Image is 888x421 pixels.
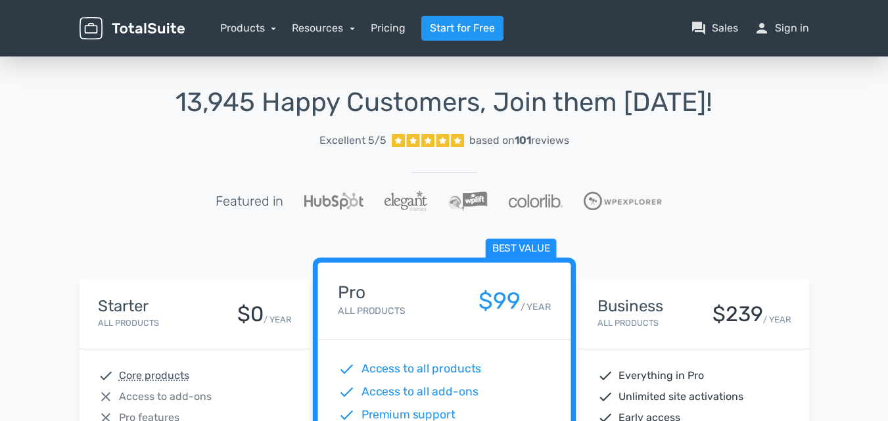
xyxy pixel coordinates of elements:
[371,20,406,36] a: Pricing
[619,368,704,384] span: Everything in Pro
[691,20,738,36] a: question_answerSales
[597,298,663,315] h4: Business
[597,389,613,405] span: check
[485,239,556,259] span: Best value
[216,194,283,208] h5: Featured in
[264,313,291,326] small: / YEAR
[80,88,809,117] h1: 13,945 Happy Customers, Join them [DATE]!
[754,20,809,36] a: personSign in
[338,384,355,401] span: check
[119,389,212,405] span: Access to add-ons
[80,17,185,40] img: TotalSuite for WordPress
[292,22,355,34] a: Resources
[691,20,707,36] span: question_answer
[515,134,531,146] strong: 101
[509,194,563,208] img: Colorlib
[98,368,114,384] span: check
[338,305,405,317] small: All Products
[304,192,363,210] img: Hubspot
[597,368,613,384] span: check
[448,191,487,211] img: WPLift
[80,127,809,154] a: Excellent 5/5 based on101reviews
[220,22,277,34] a: Products
[361,384,478,401] span: Access to all add-ons
[385,191,427,211] img: ElegantThemes
[478,288,520,314] div: $99
[619,389,743,405] span: Unlimited site activations
[119,368,189,384] abbr: Core products
[338,361,355,378] span: check
[421,16,503,41] a: Start for Free
[763,313,791,326] small: / YEAR
[584,192,662,210] img: WPExplorer
[713,303,763,326] div: $239
[237,303,264,326] div: $0
[597,318,659,328] small: All Products
[338,283,405,302] h4: Pro
[98,298,159,315] h4: Starter
[98,318,159,328] small: All Products
[469,133,569,148] div: based on reviews
[520,300,550,314] small: / YEAR
[98,389,114,405] span: close
[319,133,386,148] span: Excellent 5/5
[361,361,481,378] span: Access to all products
[754,20,770,36] span: person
